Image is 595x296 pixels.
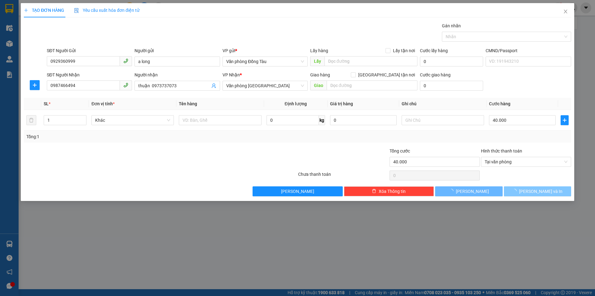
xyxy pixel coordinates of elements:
div: Tổng: 1 [26,133,230,140]
label: Gán nhãn [442,23,461,28]
input: Ghi Chú [402,115,484,125]
span: Định lượng [285,101,307,106]
span: [GEOGRAPHIC_DATA] tận nơi [356,71,417,78]
img: logo.jpg [8,8,39,39]
button: delete [26,115,36,125]
span: delete [372,189,376,194]
span: Xóa Thông tin [379,188,406,195]
span: Tại văn phòng [485,157,567,166]
b: 36 Limousine [65,7,110,15]
input: 0 [330,115,397,125]
span: [PERSON_NAME] [456,188,489,195]
span: Giao [310,80,327,90]
button: [PERSON_NAME] và In [504,186,571,196]
span: [PERSON_NAME] và In [519,188,562,195]
span: Lấy tận nơi [390,47,417,54]
span: Lấy [310,56,324,66]
span: Tên hàng [179,101,197,106]
div: VP gửi [223,47,308,54]
button: Close [557,3,574,20]
input: Cước lấy hàng [420,57,483,66]
button: plus [561,115,569,125]
span: Văn phòng Đồng Tàu [226,57,304,66]
input: Dọc đường [327,80,417,90]
input: VD: Bàn, Ghế [179,115,261,125]
span: plus [30,83,39,88]
input: Dọc đường [324,56,417,66]
span: Yêu cầu xuất hóa đơn điện tử [74,8,139,13]
div: CMND/Passport [486,47,571,54]
button: [PERSON_NAME] [435,186,502,196]
div: Chưa thanh toán [297,171,389,182]
div: Người gửi [134,47,220,54]
span: Văn phòng Thanh Hóa [226,81,304,90]
li: 01A03 [GEOGRAPHIC_DATA], [GEOGRAPHIC_DATA] ( bên cạnh cây xăng bến xe phía Bắc cũ) [34,15,141,39]
span: phone [123,58,128,63]
span: plus [24,8,28,12]
span: kg [319,115,325,125]
span: loading [512,189,519,193]
span: Tổng cước [390,148,410,153]
div: SĐT Người Gửi [47,47,132,54]
div: SĐT Người Nhận [47,71,132,78]
button: [PERSON_NAME] [253,186,343,196]
button: plus [30,80,40,90]
th: Ghi chú [399,98,487,110]
label: Cước giao hàng [420,72,451,77]
span: VP Nhận [223,72,240,77]
span: SL [44,101,49,106]
span: Cước hàng [489,101,510,106]
span: user-add [211,83,216,88]
span: phone [123,83,128,88]
label: Hình thức thanh toán [481,148,522,153]
span: [PERSON_NAME] [281,188,314,195]
input: Cước giao hàng [420,81,483,91]
div: Người nhận [134,71,220,78]
span: Giá trị hàng [330,101,353,106]
img: icon [74,8,79,13]
span: loading [449,189,456,193]
span: Đơn vị tính [91,101,115,106]
span: plus [561,118,568,123]
span: Giao hàng [310,72,330,77]
span: Lấy hàng [310,48,328,53]
span: close [563,9,568,14]
span: Khác [95,116,170,125]
button: deleteXóa Thông tin [344,186,434,196]
li: Hotline: 1900888999 [34,39,141,46]
span: TẠO ĐƠN HÀNG [24,8,64,13]
label: Cước lấy hàng [420,48,448,53]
